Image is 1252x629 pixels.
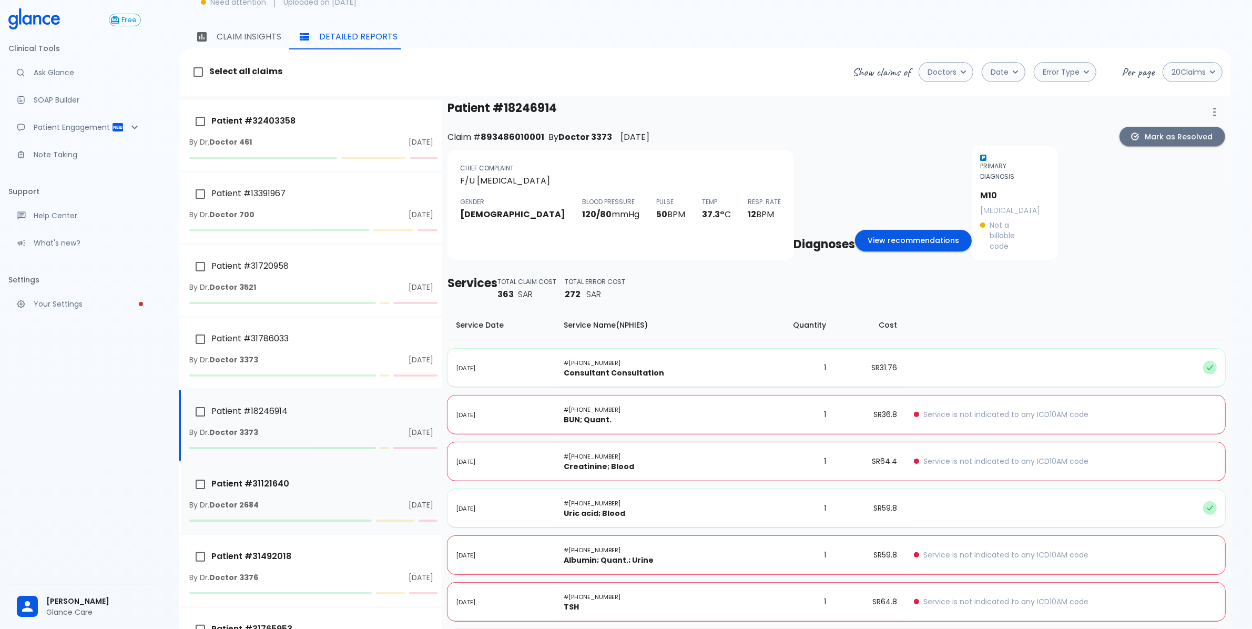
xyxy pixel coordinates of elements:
th: Service Name(NPHIES) [556,310,751,340]
span: Free [118,16,140,24]
a: Docugen: Compose a clinical documentation in seconds [8,88,149,111]
div: 5 Error [393,370,437,381]
span: [PERSON_NAME] [46,596,141,607]
strong: 893486010001 [481,131,544,143]
p: By [548,131,612,144]
h6: BPM [656,207,685,222]
p: What's new? [34,238,141,248]
time: [DATE] [409,354,433,365]
td: 1 [751,583,835,621]
td: SR 31.76 [834,349,905,387]
p: Patient # 31492018 [189,546,291,568]
a: Click to view or change your subscription [109,14,149,26]
td: 1 [751,536,835,574]
time: [DATE] [456,364,475,372]
time: [DATE] [409,427,433,438]
strong: TSH [564,602,579,612]
time: [DATE] [456,458,475,466]
strong: Doctor 461 [209,137,252,147]
p: [MEDICAL_DATA] [980,205,1040,216]
div: 21 Success [189,298,376,308]
span: GENDER [460,197,484,206]
div: By Dr. [189,427,258,438]
strong: Doctor 3376 [209,572,258,583]
span: 120/80 [582,208,612,220]
div: 3 Error [409,588,438,598]
strong: Doctor 3373 [209,427,258,438]
strong: Albumin; Quant.; Urine [564,555,654,565]
div: [PERSON_NAME]Glance Care [8,589,149,625]
span: Show claims of [844,65,910,79]
button: View recommendations [855,230,972,251]
button: Free [109,14,141,26]
time: [DATE] [409,282,433,292]
button: Error Type [1034,62,1096,82]
div: 19 Success [189,515,372,526]
p: Glance Care [46,607,141,617]
p: Note Taking [34,149,141,160]
td: SR 64.8 [834,583,905,621]
span: [DEMOGRAPHIC_DATA] [460,208,565,220]
div: 19 Success [189,588,372,598]
strong: BUN; Quant. [564,414,612,425]
span: 12 [748,208,756,220]
small: # [PHONE_NUMBER] [564,452,621,461]
td: 1 [751,442,835,481]
p: Ask Glance [34,67,141,78]
div: Recent updates and feature releases [8,231,149,255]
div: 4 Warnings [373,225,413,236]
small: # [PHONE_NUMBER] [564,499,621,508]
time: [DATE] [456,598,475,606]
p: Patient Engagement [34,122,111,133]
td: SR 59.8 [834,489,905,527]
label: Select all claims [209,65,282,77]
div: By Dr. [189,572,258,583]
p: Service is not indicated to any ICD10AM code [923,456,1088,466]
p: Doctors [928,67,956,77]
p: Patient # 13391967 [189,183,286,205]
div: 3 Warnings [376,588,405,598]
p: Service is not indicated to any ICD10AM code [923,409,1088,420]
a: Advanced note-taking [8,143,149,166]
a: Moramiz: Find ICD10AM codes instantly [8,61,149,84]
p: SOAP Builder [34,95,141,105]
h6: 272 [565,287,625,302]
h6: F/U [MEDICAL_DATA] [460,174,781,188]
span: TEMP [702,197,717,206]
li: Settings [8,267,149,292]
a: Please complete account setup [8,292,149,316]
div: 18 Success [189,225,369,236]
h6: 363 [497,287,556,302]
div: 1 Warnings [380,443,389,453]
span: RESP. RATE [748,197,781,206]
li: Support [8,179,149,204]
th: Quantity [751,310,835,340]
time: [DATE] [456,504,475,513]
time: [DATE] [456,411,475,419]
a: Get help from our support team [8,204,149,227]
span: SAR [586,288,601,300]
td: 1 [751,349,835,387]
span: 37.3 ° [702,208,725,220]
div: 2 Error [419,515,437,526]
h6: mmHg [582,207,639,222]
div: 5 Error [393,443,437,453]
div: 1 Warnings [380,370,389,381]
strong: Doctor 3521 [209,282,256,292]
div: 21 Success [189,370,376,381]
div: 21 Success [189,443,376,453]
strong: Uric acid; Blood [564,508,626,519]
button: Date [982,62,1025,82]
h6: C [702,207,731,222]
time: [DATE] [409,572,433,583]
p: Not a billable code [990,220,1015,251]
strong: Doctor 3373 [209,354,258,365]
small: # [PHONE_NUMBER] [564,359,621,367]
p: Claim Insights [217,31,281,43]
strong: Doctor 700 [209,209,255,220]
time: [DATE] [409,137,433,147]
small: # [PHONE_NUMBER] [564,405,621,414]
h3: Diagnoses [793,238,855,251]
time: [DATE] [409,209,433,220]
div: 1 Warnings [380,298,389,308]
